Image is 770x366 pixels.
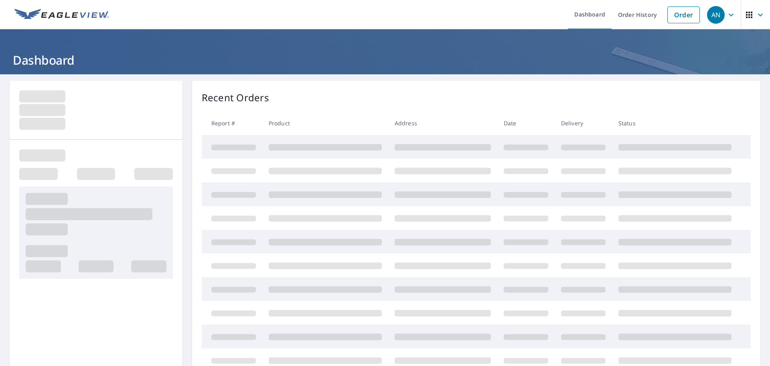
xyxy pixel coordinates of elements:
[497,111,555,135] th: Date
[10,52,760,68] h1: Dashboard
[202,90,269,105] p: Recent Orders
[388,111,497,135] th: Address
[612,111,738,135] th: Status
[555,111,612,135] th: Delivery
[667,6,700,23] a: Order
[707,6,725,24] div: AN
[14,9,109,21] img: EV Logo
[202,111,262,135] th: Report #
[262,111,388,135] th: Product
